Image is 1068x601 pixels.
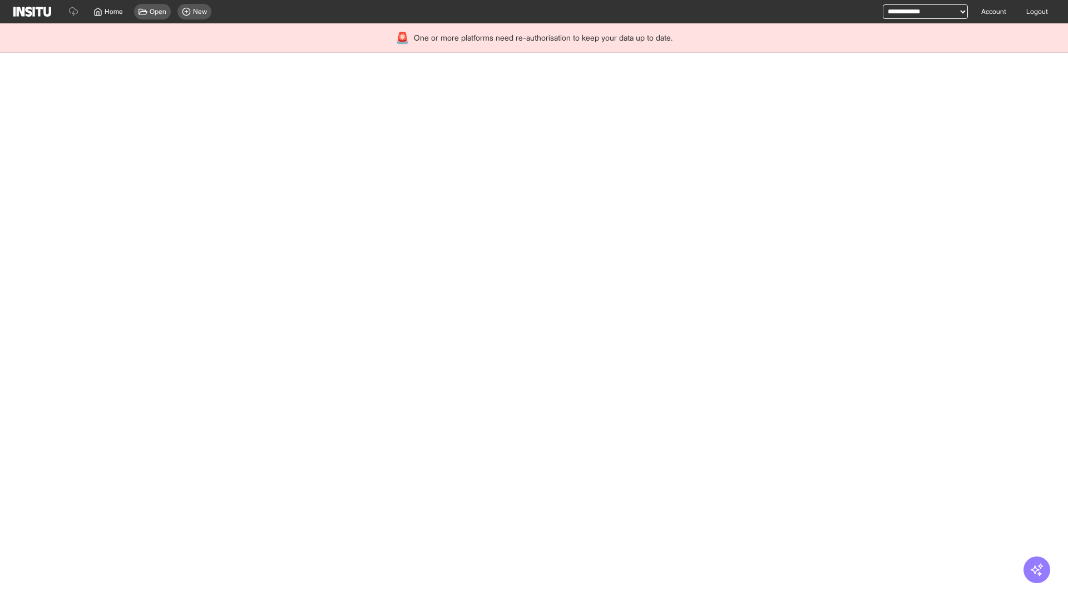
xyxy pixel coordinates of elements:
[150,7,166,16] span: Open
[193,7,207,16] span: New
[105,7,123,16] span: Home
[13,7,51,17] img: Logo
[414,32,673,43] span: One or more platforms need re-authorisation to keep your data up to date.
[395,30,409,46] div: 🚨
